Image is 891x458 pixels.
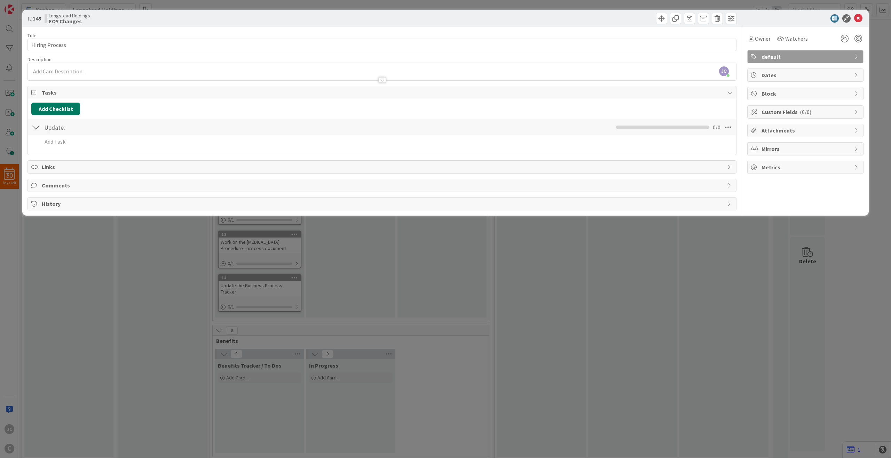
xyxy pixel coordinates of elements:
[31,103,80,115] button: Add Checklist
[33,15,41,22] b: 145
[762,163,851,171] span: Metrics
[719,66,729,76] span: JC
[42,181,724,190] span: Comments
[49,18,90,24] b: EOY Changes
[762,53,851,61] span: default
[800,109,811,115] span: ( 0/0 )
[49,13,90,18] span: Longstead Holdings
[755,34,771,43] span: Owner
[27,39,736,51] input: type card name here...
[42,88,724,97] span: Tasks
[762,108,851,116] span: Custom Fields
[42,121,198,134] input: Add Checklist...
[27,14,41,23] span: ID
[42,200,724,208] span: History
[762,89,851,98] span: Block
[27,32,37,39] label: Title
[762,145,851,153] span: Mirrors
[762,71,851,79] span: Dates
[785,34,808,43] span: Watchers
[713,123,720,131] span: 0 / 0
[42,163,724,171] span: Links
[762,126,851,135] span: Attachments
[27,56,52,63] span: Description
